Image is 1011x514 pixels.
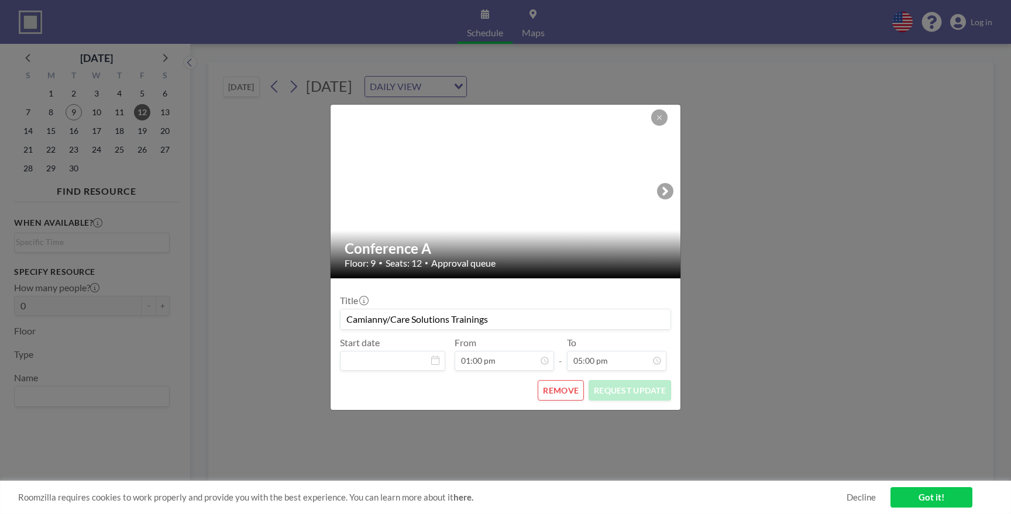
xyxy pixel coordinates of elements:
span: • [425,259,428,267]
h2: Conference A [345,240,668,257]
span: Floor: 9 [345,257,376,269]
span: Seats: 12 [386,257,422,269]
span: Roomzilla requires cookies to work properly and provide you with the best experience. You can lea... [18,492,847,503]
span: • [379,258,383,267]
label: Title [340,295,367,306]
a: Got it! [890,487,972,508]
button: REQUEST UPDATE [589,380,671,401]
a: Decline [847,492,876,503]
span: - [559,341,562,367]
label: To [567,337,576,349]
label: Start date [340,337,380,349]
button: REMOVE [538,380,584,401]
span: Approval queue [431,257,496,269]
input: (No title) [341,309,670,329]
a: here. [453,492,473,502]
label: From [455,337,476,349]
